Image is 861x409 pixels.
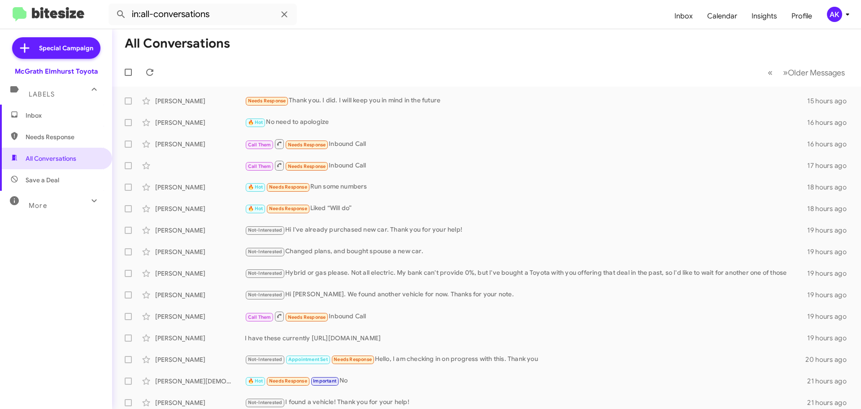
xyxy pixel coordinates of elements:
div: Hybrid or gas please. Not all electric. My bank can't provide 0%, but I've bought a Toyota with y... [245,268,807,278]
span: More [29,202,47,210]
span: Needs Response [248,98,286,104]
span: « [768,67,773,78]
span: 🔥 Hot [248,119,263,125]
span: Not-Interested [248,227,283,233]
div: [PERSON_NAME] [155,97,245,106]
span: Labels [29,90,55,98]
div: Hello, I am checking in on progress with this. Thank you [245,354,805,365]
span: Needs Response [288,314,326,320]
a: Insights [744,3,784,29]
a: Profile [784,3,819,29]
div: 21 hours ago [807,377,854,386]
span: 🔥 Hot [248,378,263,384]
div: AK [827,7,842,22]
h1: All Conversations [125,36,230,51]
span: Needs Response [269,378,307,384]
span: Call Them [248,163,271,169]
span: Appointment Set [288,356,328,362]
div: [PERSON_NAME] [155,226,245,235]
span: Needs Response [269,184,307,190]
span: Not-Interested [248,356,283,362]
div: No need to apologize [245,117,807,128]
div: No [245,376,807,386]
a: Inbox [667,3,700,29]
span: Needs Response [334,356,372,362]
div: Hi [PERSON_NAME]. We found another vehicle for now. Thanks for your note. [245,290,807,300]
div: Liked “Will do” [245,203,807,214]
span: Needs Response [288,163,326,169]
div: 21 hours ago [807,398,854,407]
div: [PERSON_NAME] [155,183,245,192]
div: 18 hours ago [807,183,854,192]
span: 🔥 Hot [248,206,263,211]
div: [PERSON_NAME] [155,118,245,127]
button: AK [819,7,851,22]
div: 17 hours ago [807,161,854,170]
div: [PERSON_NAME] [155,355,245,364]
div: Changed plans, and bought spouse a new car. [245,246,807,257]
div: [PERSON_NAME] [155,312,245,321]
span: Needs Response [288,142,326,148]
button: Next [778,63,850,82]
span: Call Them [248,314,271,320]
span: Important [313,378,336,384]
div: 19 hours ago [807,269,854,278]
div: 16 hours ago [807,140,854,149]
div: 16 hours ago [807,118,854,127]
span: Inbox [26,111,102,120]
span: Needs Response [269,206,307,211]
span: 🔥 Hot [248,184,263,190]
div: I have these currently [URL][DOMAIN_NAME] [245,334,807,343]
a: Calendar [700,3,744,29]
div: 19 hours ago [807,312,854,321]
div: Inbound Call [245,311,807,322]
div: Inbound Call [245,160,807,171]
span: Not-Interested [248,292,283,298]
div: [PERSON_NAME] [155,269,245,278]
span: Not-Interested [248,249,283,255]
div: [PERSON_NAME][DEMOGRAPHIC_DATA] [155,377,245,386]
span: Not-Interested [248,400,283,405]
span: Older Messages [788,68,845,78]
div: 19 hours ago [807,334,854,343]
a: Special Campaign [12,37,100,59]
nav: Page navigation example [763,63,850,82]
input: Search [109,4,297,25]
div: [PERSON_NAME] [155,334,245,343]
div: Thank you. I did. I will keep you in mind in the future [245,96,807,106]
div: 15 hours ago [807,97,854,106]
div: [PERSON_NAME] [155,247,245,256]
span: All Conversations [26,154,76,163]
div: Hi I've already purchased new car. Thank you for your help! [245,225,807,235]
span: Special Campaign [39,44,93,53]
span: Not-Interested [248,270,283,276]
button: Previous [762,63,778,82]
div: Inbound Call [245,138,807,150]
div: 20 hours ago [805,355,854,364]
div: Run some numbers [245,182,807,192]
div: [PERSON_NAME] [155,290,245,299]
span: Call Them [248,142,271,148]
span: Needs Response [26,132,102,141]
div: I found a vehicle! Thank you for your help! [245,397,807,408]
span: » [783,67,788,78]
span: Save a Deal [26,176,59,185]
div: 19 hours ago [807,247,854,256]
div: [PERSON_NAME] [155,204,245,213]
div: [PERSON_NAME] [155,398,245,407]
div: McGrath Elmhurst Toyota [15,67,98,76]
div: 19 hours ago [807,226,854,235]
div: [PERSON_NAME] [155,140,245,149]
div: 18 hours ago [807,204,854,213]
div: 19 hours ago [807,290,854,299]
